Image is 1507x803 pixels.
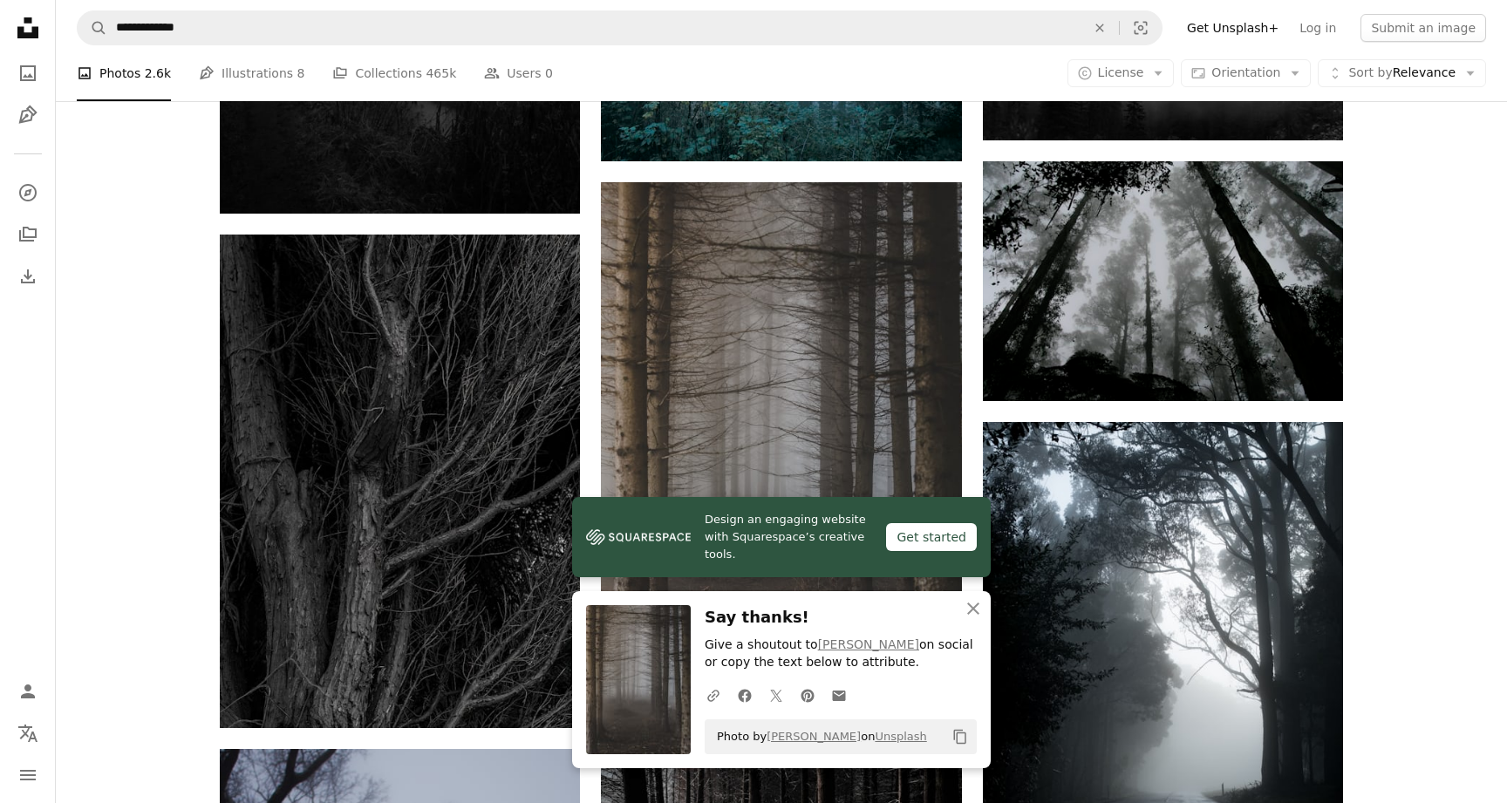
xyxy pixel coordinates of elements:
[767,730,861,743] a: [PERSON_NAME]
[875,730,926,743] a: Unsplash
[297,64,305,83] span: 8
[426,64,456,83] span: 465k
[78,11,107,44] button: Search Unsplash
[792,677,823,712] a: Share on Pinterest
[1348,65,1392,79] span: Sort by
[945,722,975,752] button: Copy to clipboard
[586,524,691,550] img: file-1606177908946-d1eed1cbe4f5image
[332,45,456,101] a: Collections 465k
[705,511,872,563] span: Design an engaging website with Squarespace’s creative tools.
[572,497,991,577] a: Design an engaging website with Squarespace’s creative tools.Get started
[220,235,580,728] img: a black and white photo of a tree
[10,259,45,294] a: Download History
[545,64,553,83] span: 0
[601,444,961,459] a: trees surrounded with fogs
[220,473,580,489] a: a black and white photo of a tree
[10,98,45,133] a: Illustrations
[10,716,45,751] button: Language
[10,175,45,210] a: Explore
[983,161,1343,401] img: worms eye view of fog covered forest
[729,677,760,712] a: Share on Facebook
[1360,14,1486,42] button: Submit an image
[1211,65,1280,79] span: Orientation
[1181,59,1311,87] button: Orientation
[1318,59,1486,87] button: Sort byRelevance
[705,637,977,672] p: Give a shoutout to on social or copy the text below to attribute.
[10,758,45,793] button: Menu
[484,45,553,101] a: Users 0
[1081,11,1119,44] button: Clear
[760,677,792,712] a: Share on Twitter
[708,723,927,751] span: Photo by on
[983,684,1343,700] a: gray road in between trees in grayscale photography
[1176,14,1289,42] a: Get Unsplash+
[77,10,1163,45] form: Find visuals sitewide
[199,45,304,101] a: Illustrations 8
[1067,59,1175,87] button: License
[983,273,1343,289] a: worms eye view of fog covered forest
[601,182,961,723] img: trees surrounded with fogs
[10,10,45,49] a: Home — Unsplash
[10,217,45,252] a: Collections
[823,677,855,712] a: Share over email
[10,56,45,91] a: Photos
[10,674,45,709] a: Log in / Sign up
[1098,65,1144,79] span: License
[705,605,977,630] h3: Say thanks!
[1120,11,1162,44] button: Visual search
[886,523,977,551] div: Get started
[1289,14,1347,42] a: Log in
[1348,65,1456,82] span: Relevance
[818,638,919,652] a: [PERSON_NAME]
